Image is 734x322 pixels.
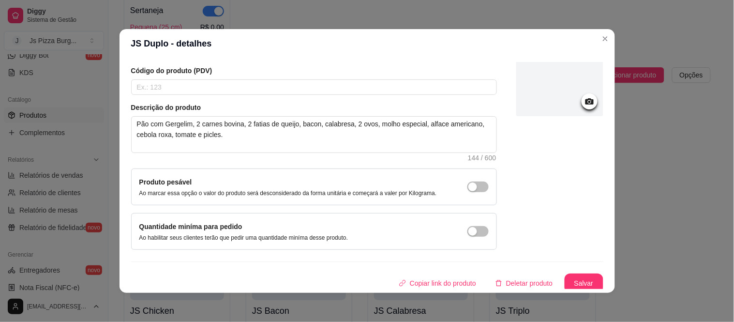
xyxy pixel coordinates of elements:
button: Salvar [565,274,603,293]
header: JS Duplo - detalhes [120,29,615,58]
button: Close [598,31,613,46]
span: delete [495,280,502,287]
article: Descrição do produto [131,103,497,112]
label: Quantidade miníma para pedido [139,223,242,230]
button: Copiar link do produto [391,274,484,293]
article: Código do produto (PDV) [131,66,497,76]
label: Produto pesável [139,178,192,186]
input: Ex.: 123 [131,79,497,95]
p: Ao habilitar seus clientes terão que pedir uma quantidade miníma desse produto. [139,234,348,242]
textarea: Pão com Gergelim, 2 carnes bovina, 2 fatias de queijo, bacon, calabresa, 2 ovos, molho especial, ... [132,117,496,153]
button: deleteDeletar produto [488,274,561,293]
p: Ao marcar essa opção o valor do produto será desconsiderado da forma unitária e começará a valer ... [139,189,437,197]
